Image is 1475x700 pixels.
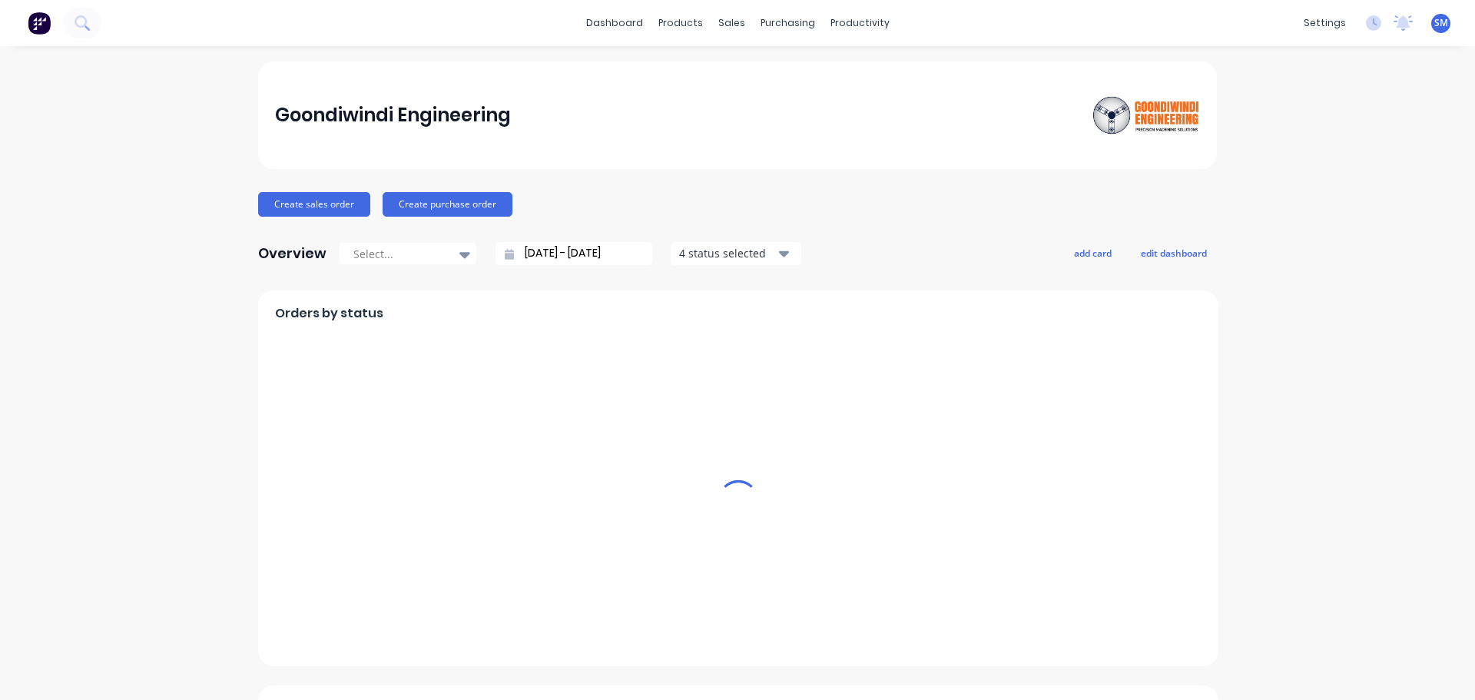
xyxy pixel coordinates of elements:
button: Create sales order [258,192,370,217]
div: Goondiwindi Engineering [275,100,511,131]
div: 4 status selected [679,245,776,261]
button: Create purchase order [383,192,512,217]
button: 4 status selected [671,242,801,265]
span: SM [1434,16,1448,30]
div: settings [1296,12,1354,35]
img: Goondiwindi Engineering [1092,88,1200,143]
div: sales [711,12,753,35]
button: add card [1064,243,1122,263]
img: Factory [28,12,51,35]
span: Orders by status [275,304,383,323]
a: dashboard [578,12,651,35]
div: productivity [823,12,897,35]
div: purchasing [753,12,823,35]
button: edit dashboard [1131,243,1217,263]
div: Overview [258,238,326,269]
div: products [651,12,711,35]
